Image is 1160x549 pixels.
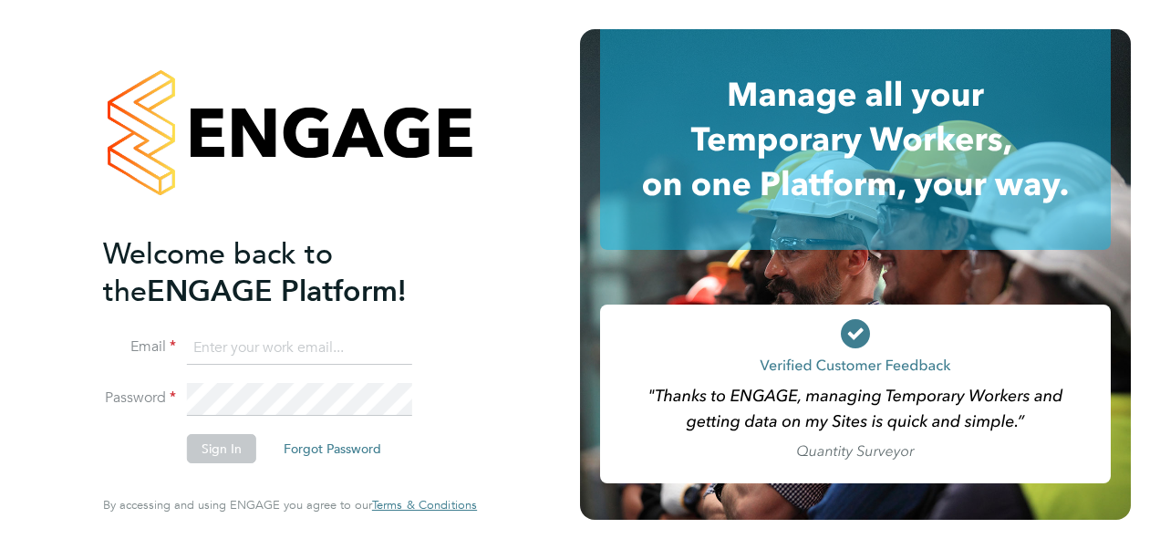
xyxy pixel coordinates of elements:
[372,498,477,513] a: Terms & Conditions
[103,388,176,408] label: Password
[187,332,412,365] input: Enter your work email...
[269,434,396,463] button: Forgot Password
[103,497,477,513] span: By accessing and using ENGAGE you agree to our
[103,337,176,357] label: Email
[103,236,333,309] span: Welcome back to the
[103,235,459,310] h2: ENGAGE Platform!
[187,434,256,463] button: Sign In
[372,497,477,513] span: Terms & Conditions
